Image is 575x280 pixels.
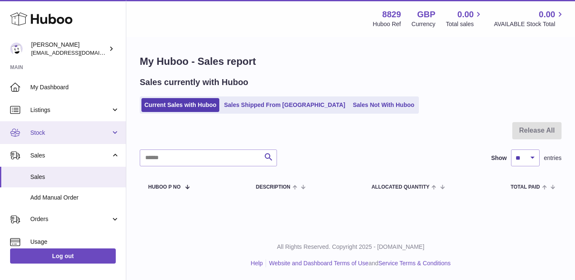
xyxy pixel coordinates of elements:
span: Total sales [446,20,483,28]
p: All Rights Reserved. Copyright 2025 - [DOMAIN_NAME] [133,243,568,251]
label: Show [491,154,507,162]
div: [PERSON_NAME] [31,41,107,57]
img: commandes@kpmatech.com [10,43,23,55]
span: Orders [30,215,111,223]
strong: 8829 [382,9,401,20]
h2: Sales currently with Huboo [140,77,248,88]
span: Description [256,184,290,190]
span: Sales [30,152,111,160]
span: [EMAIL_ADDRESS][DOMAIN_NAME] [31,49,124,56]
strong: GBP [417,9,435,20]
div: Huboo Ref [373,20,401,28]
div: Currency [412,20,436,28]
span: 0.00 [539,9,555,20]
span: AVAILABLE Stock Total [494,20,565,28]
li: and [266,259,450,267]
span: ALLOCATED Quantity [371,184,429,190]
span: entries [544,154,562,162]
a: Service Terms & Conditions [378,260,451,267]
span: Add Manual Order [30,194,120,202]
a: Help [251,260,263,267]
a: Log out [10,248,116,264]
span: Huboo P no [148,184,181,190]
span: Usage [30,238,120,246]
a: 0.00 Total sales [446,9,483,28]
span: Stock [30,129,111,137]
a: Sales Not With Huboo [350,98,417,112]
a: 0.00 AVAILABLE Stock Total [494,9,565,28]
span: Listings [30,106,111,114]
h1: My Huboo - Sales report [140,55,562,68]
span: Total paid [511,184,540,190]
span: My Dashboard [30,83,120,91]
a: Sales Shipped From [GEOGRAPHIC_DATA] [221,98,348,112]
span: Sales [30,173,120,181]
a: Website and Dashboard Terms of Use [269,260,368,267]
span: 0.00 [458,9,474,20]
a: Current Sales with Huboo [141,98,219,112]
